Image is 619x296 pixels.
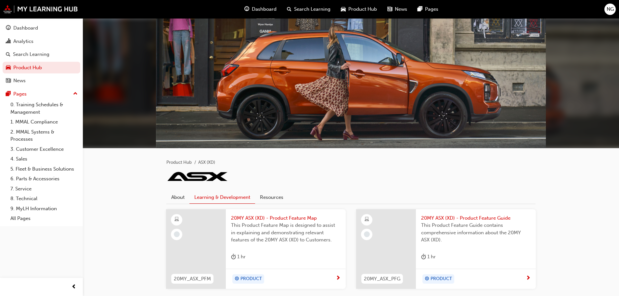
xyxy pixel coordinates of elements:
[174,275,211,283] span: 20MY_ASX_PFM
[231,214,341,222] span: 20MY ASX (XD) - Product Feature Map
[166,172,228,181] img: asx.png
[231,253,246,261] div: 1 hr
[174,231,180,237] span: learningRecordVerb_NONE-icon
[6,65,11,71] span: car-icon
[282,3,336,16] a: search-iconSearch Learning
[3,88,80,100] button: Pages
[387,5,392,13] span: news-icon
[6,52,10,58] span: search-icon
[174,215,179,224] span: learningResourceType_ELEARNING-icon
[336,276,341,281] span: next-icon
[8,213,80,224] a: All Pages
[421,222,531,244] span: This Product Feature Guide contains comprehensive information about the 20MY ASX (XD).
[3,22,80,34] a: Dashboard
[252,6,277,13] span: Dashboard
[240,275,262,283] span: PRODUCT
[3,5,78,13] img: mmal
[6,78,11,84] span: news-icon
[3,62,80,74] a: Product Hub
[425,6,438,13] span: Pages
[6,39,11,45] span: chart-icon
[73,90,78,98] span: up-icon
[71,283,76,291] span: prev-icon
[8,164,80,174] a: 5. Fleet & Business Solutions
[421,214,531,222] span: 20MY ASX (XD) - Product Feature Guide
[3,48,80,60] a: Search Learning
[336,3,382,16] a: car-iconProduct Hub
[412,3,444,16] a: pages-iconPages
[13,24,38,32] div: Dashboard
[348,6,377,13] span: Product Hub
[395,6,407,13] span: News
[8,117,80,127] a: 1. MMAL Compliance
[421,253,426,261] span: duration-icon
[607,6,614,13] span: NG
[364,275,400,283] span: 20MY_ASX_PFG
[13,77,26,84] div: News
[239,3,282,16] a: guage-iconDashboard
[231,222,341,244] span: This Product Feature Map is designed to assist in explaining and demonstrating relevant features ...
[526,276,531,281] span: next-icon
[382,3,412,16] a: news-iconNews
[365,215,369,224] span: learningResourceType_ELEARNING-icon
[3,21,80,88] button: DashboardAnalyticsSearch LearningProduct HubNews
[287,5,291,13] span: search-icon
[431,275,452,283] span: PRODUCT
[364,231,370,237] span: learningRecordVerb_NONE-icon
[604,4,616,15] button: NG
[6,25,11,31] span: guage-icon
[231,253,236,261] span: duration-icon
[8,100,80,117] a: 0. Training Schedules & Management
[8,144,80,154] a: 3. Customer Excellence
[8,184,80,194] a: 7. Service
[6,91,11,97] span: pages-icon
[8,127,80,144] a: 2. MMAL Systems & Processes
[418,5,422,13] span: pages-icon
[8,174,80,184] a: 6. Parts & Accessories
[13,38,33,45] div: Analytics
[294,6,330,13] span: Search Learning
[166,160,192,165] a: Product Hub
[235,275,239,283] span: target-icon
[244,5,249,13] span: guage-icon
[166,191,189,203] a: About
[3,35,80,47] a: Analytics
[13,90,27,98] div: Pages
[8,154,80,164] a: 4. Sales
[198,159,215,166] li: ASX (XD)
[8,194,80,204] a: 8. Technical
[3,75,80,87] a: News
[166,209,346,289] a: 20MY_ASX_PFM20MY ASX (XD) - Product Feature MapThis Product Feature Map is designed to assist in ...
[255,191,288,203] a: Resources
[421,253,436,261] div: 1 hr
[341,5,346,13] span: car-icon
[189,191,255,204] a: Learning & Development
[356,209,536,289] a: 20MY_ASX_PFG20MY ASX (XD) - Product Feature GuideThis Product Feature Guide contains comprehensiv...
[425,275,429,283] span: target-icon
[8,204,80,214] a: 9. MyLH Information
[13,51,49,58] div: Search Learning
